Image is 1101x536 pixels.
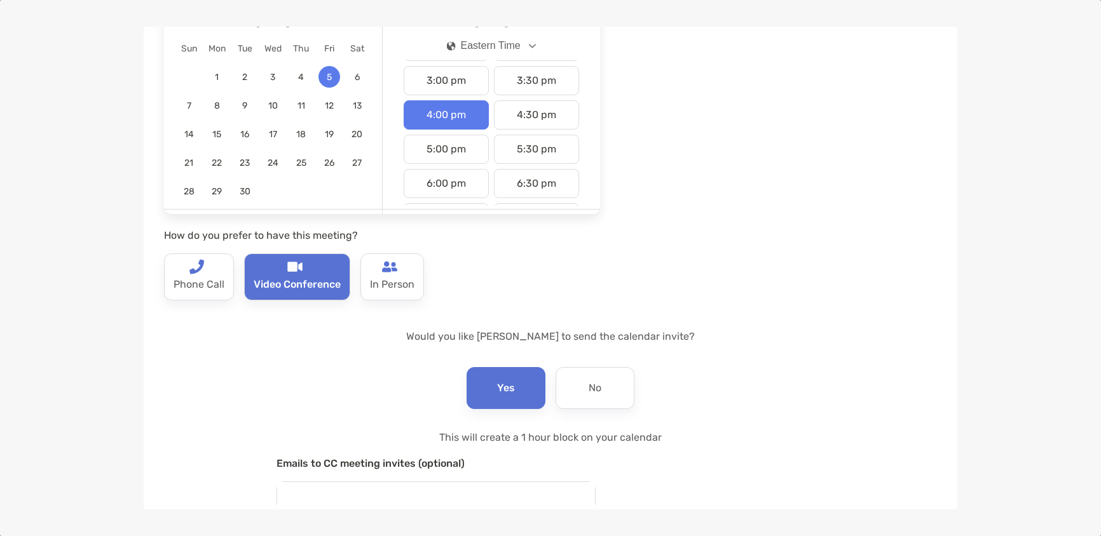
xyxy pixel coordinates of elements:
[291,129,312,140] span: 18
[447,41,456,51] img: icon
[346,100,368,111] span: 13
[287,259,303,274] img: type-call
[254,274,341,295] p: Video Conference
[494,169,579,198] div: 6:30 pm
[206,72,228,83] span: 1
[164,227,600,243] p: How do you prefer to have this meeting?
[382,259,397,274] img: type-call
[346,72,368,83] span: 6
[529,44,537,48] img: Open dropdown arrow
[346,129,368,140] span: 20
[494,66,579,95] div: 3:30 pm
[234,72,256,83] span: 2
[277,429,825,445] p: This will create a 1 hour block on your calendar
[404,66,489,95] div: 3:00 pm
[318,100,340,111] span: 12
[291,100,312,111] span: 11
[178,186,200,197] span: 28
[497,378,515,398] p: Yes
[178,100,200,111] span: 7
[234,100,256,111] span: 9
[418,457,465,469] span: (optional)
[404,169,489,198] div: 6:00 pm
[291,72,312,83] span: 4
[589,378,601,398] p: No
[262,129,284,140] span: 17
[262,157,284,168] span: 24
[404,135,489,164] div: 5:00 pm
[234,186,256,197] span: 30
[315,43,343,54] div: Fri
[494,100,579,130] div: 4:30 pm
[174,274,224,295] p: Phone Call
[175,43,203,54] div: Sun
[291,157,312,168] span: 25
[206,129,228,140] span: 15
[206,186,228,197] span: 29
[318,72,340,83] span: 5
[178,157,200,168] span: 21
[494,203,579,232] div: 7:30 pm
[178,129,200,140] span: 14
[231,43,259,54] div: Tue
[206,100,228,111] span: 8
[404,100,489,130] div: 4:00 pm
[277,455,825,471] p: Emails to CC meeting invites
[164,328,937,344] p: Would you like [PERSON_NAME] to send the calendar invite?
[234,129,256,140] span: 16
[370,274,414,295] p: In Person
[494,135,579,164] div: 5:30 pm
[206,157,228,168] span: 22
[404,203,489,232] div: 7:00 pm
[262,100,284,111] span: 10
[259,43,287,54] div: Wed
[343,43,371,54] div: Sat
[203,43,231,54] div: Mon
[234,157,256,168] span: 23
[447,40,521,51] div: Eastern Time
[262,72,284,83] span: 3
[346,157,368,168] span: 27
[436,31,547,60] button: iconEastern Time
[287,43,315,54] div: Thu
[189,259,204,274] img: type-call
[318,129,340,140] span: 19
[318,157,340,168] span: 26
